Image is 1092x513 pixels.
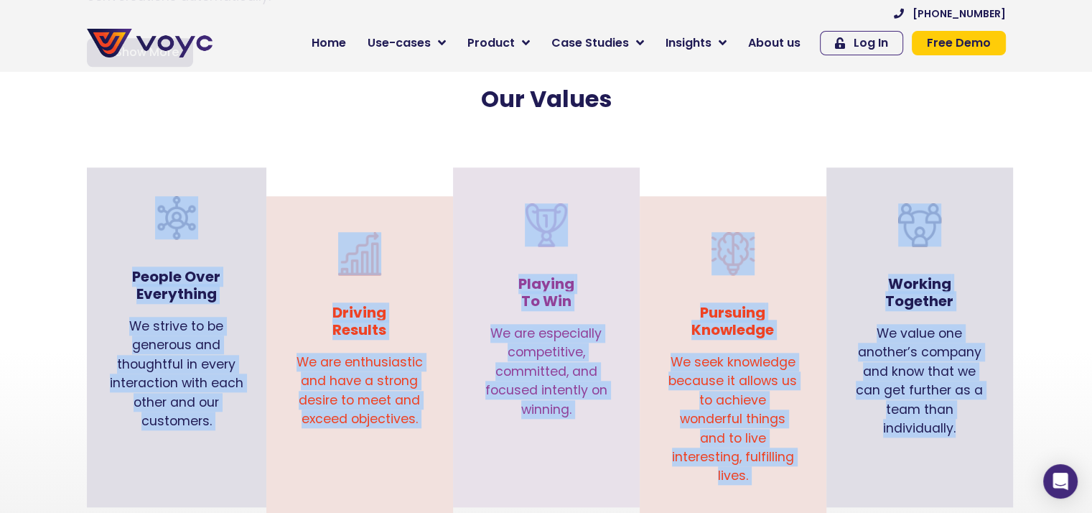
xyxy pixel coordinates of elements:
[668,304,798,338] h3: Pursuing Knowledge
[94,310,259,452] div: We strive to be generous and thoughtful in every interaction with each other and our customers.
[912,31,1006,55] a: Free Demo
[467,34,515,52] span: Product
[551,34,629,52] span: Case Studies
[108,268,245,302] h3: People Over Everything
[312,34,346,52] span: Home
[295,304,424,338] h3: Driving Results
[87,29,213,57] img: voyc-full-logo
[338,232,381,275] img: improvement
[467,317,625,440] div: We are especially competitive, committed, and focused intently on winning.
[855,324,984,438] p: We value one another’s company and know that we can get further as a team than individually.
[357,29,457,57] a: Use-cases
[541,29,655,57] a: Case Studies
[737,29,811,57] a: About us
[301,29,357,57] a: Home
[820,31,903,55] a: Log In
[913,9,1006,19] span: [PHONE_NUMBER]
[898,203,941,246] img: teamwork
[748,34,801,52] span: About us
[281,346,439,443] div: We are enthusiastic and have a strong desire to meet and exceed objectives.
[711,232,755,275] img: brain-idea
[666,34,711,52] span: Insights
[91,85,1002,113] h2: Our Values
[155,196,198,239] img: organization
[525,203,568,246] img: trophy
[894,9,1006,19] a: [PHONE_NUMBER]
[927,37,991,49] span: Free Demo
[655,29,737,57] a: Insights
[368,34,431,52] span: Use-cases
[482,275,611,310] h3: Playing To Win
[1043,464,1078,499] div: Open Intercom Messenger
[668,353,798,486] p: We seek knowledge because it allows us to achieve wonderful things and to live interesting, fulfi...
[854,37,888,49] span: Log In
[457,29,541,57] a: Product
[855,275,984,310] h3: Working Together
